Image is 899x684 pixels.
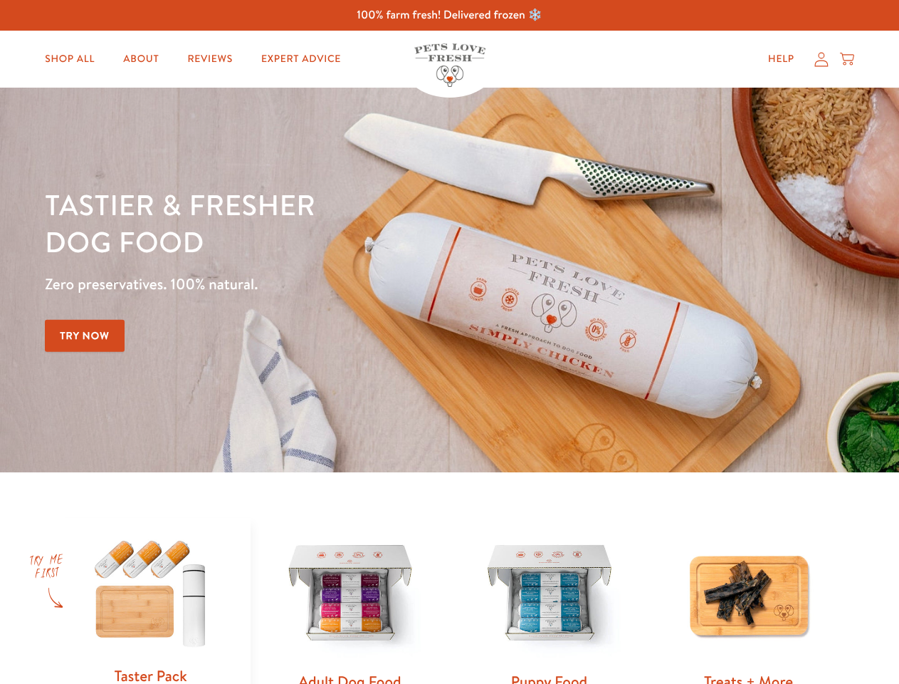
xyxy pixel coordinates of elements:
a: Shop All [33,45,106,73]
p: Zero preservatives. 100% natural. [45,271,584,297]
a: Expert Advice [250,45,352,73]
a: Reviews [176,45,243,73]
a: Try Now [45,320,125,352]
img: Pets Love Fresh [414,43,485,87]
a: Help [757,45,806,73]
a: About [112,45,170,73]
h1: Tastier & fresher dog food [45,186,584,260]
